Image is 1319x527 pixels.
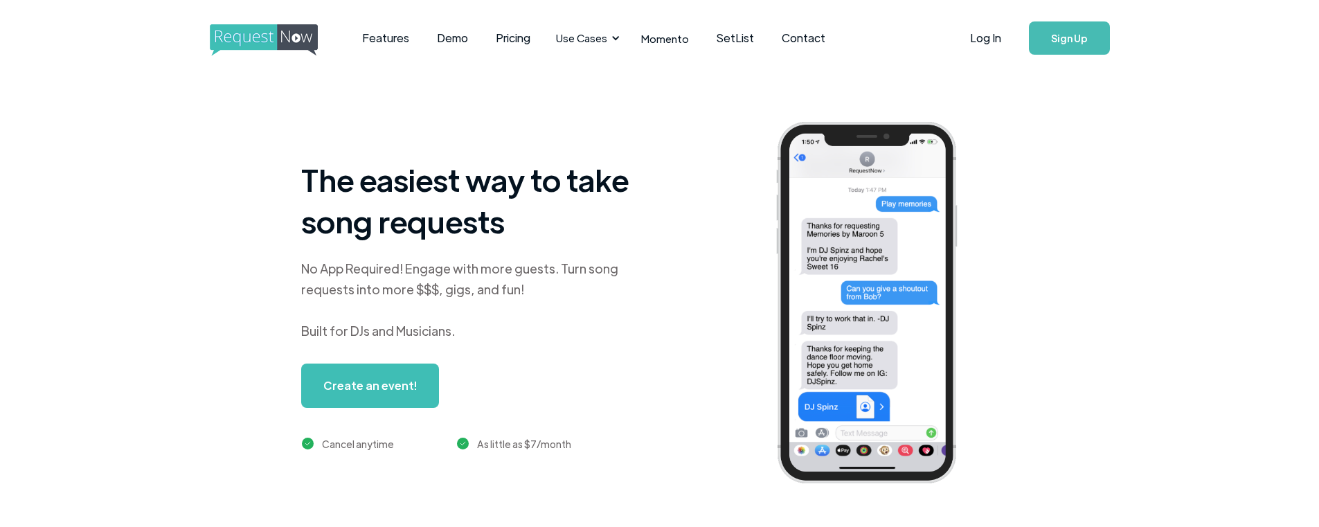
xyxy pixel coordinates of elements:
a: home [210,24,314,52]
a: Momento [627,18,703,59]
img: iphone screenshot [760,112,994,498]
div: Use Cases [548,17,624,60]
img: venmo screenshot [962,427,1111,469]
a: Log In [956,14,1015,62]
h1: The easiest way to take song requests [301,159,647,242]
a: Create an event! [301,364,439,408]
a: Sign Up [1029,21,1110,55]
div: As little as $7/month [477,436,571,452]
div: Cancel anytime [322,436,394,452]
a: Contact [768,17,839,60]
a: SetList [703,17,768,60]
div: Use Cases [556,30,607,46]
img: requestnow logo [210,24,343,56]
a: Pricing [482,17,544,60]
a: Features [348,17,423,60]
div: No App Required! Engage with more guests. Turn song requests into more $$$, gigs, and fun! Built ... [301,258,647,341]
a: Demo [423,17,482,60]
img: green checkmark [457,438,469,449]
img: green checkmark [302,438,314,449]
img: contact card example [962,471,1111,512]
